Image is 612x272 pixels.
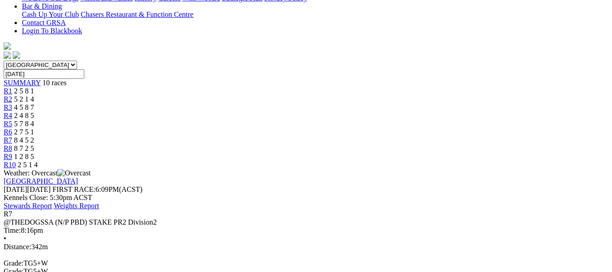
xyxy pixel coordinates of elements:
[4,42,11,50] img: logo-grsa-white.png
[4,226,608,235] div: 8:16pm
[4,185,27,193] span: [DATE]
[52,185,95,193] span: FIRST RACE:
[4,144,12,152] a: R8
[14,103,34,111] span: 4 5 8 7
[4,69,84,79] input: Select date
[22,2,62,10] a: Bar & Dining
[4,153,12,160] a: R9
[4,202,52,210] a: Stewards Report
[4,169,91,177] span: Weather: Overcast
[14,153,34,160] span: 1 2 8 5
[4,79,41,87] a: SUMMARY
[4,243,608,251] div: 342m
[4,259,24,267] span: Grade:
[22,10,79,18] a: Cash Up Your Club
[4,120,12,128] a: R5
[14,144,34,152] span: 8 7 2 5
[4,210,12,218] span: R7
[4,235,6,242] span: •
[22,27,82,35] a: Login To Blackbook
[4,136,12,144] a: R7
[4,259,608,267] div: TG5+W
[4,161,16,169] a: R10
[14,120,34,128] span: 5 7 8 4
[14,136,34,144] span: 8 4 5 2
[4,103,12,111] a: R3
[4,51,11,59] img: facebook.svg
[4,112,12,119] a: R4
[14,95,34,103] span: 5 2 1 4
[14,128,34,136] span: 2 7 5 1
[4,177,78,185] a: [GEOGRAPHIC_DATA]
[4,226,21,234] span: Time:
[57,169,91,177] img: Overcast
[14,112,34,119] span: 2 4 8 5
[52,185,143,193] span: 6:09PM(ACST)
[54,202,99,210] a: Weights Report
[22,10,608,19] div: Bar & Dining
[4,194,608,202] div: Kennels Close: 5:30pm ACST
[4,243,31,251] span: Distance:
[4,87,12,95] a: R1
[22,19,66,26] a: Contact GRSA
[13,51,20,59] img: twitter.svg
[14,87,34,95] span: 2 5 8 1
[4,128,12,136] a: R6
[4,185,51,193] span: [DATE]
[42,79,67,87] span: 10 races
[81,10,193,18] a: Chasers Restaurant & Function Centre
[4,218,608,226] div: @THEDOGSSA (N/P PBD) STAKE PR2 Division2
[4,95,12,103] a: R2
[18,161,38,169] span: 2 5 1 4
